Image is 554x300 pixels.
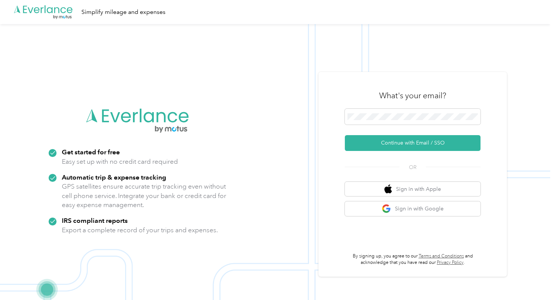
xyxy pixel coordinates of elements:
[379,90,446,101] h3: What's your email?
[62,216,128,224] strong: IRS compliant reports
[345,182,481,196] button: apple logoSign in with Apple
[62,225,218,235] p: Export a complete record of your trips and expenses.
[345,253,481,266] p: By signing up, you agree to our and acknowledge that you have read our .
[419,253,464,259] a: Terms and Conditions
[345,135,481,151] button: Continue with Email / SSO
[437,260,464,265] a: Privacy Policy
[62,182,226,210] p: GPS satellites ensure accurate trip tracking even without cell phone service. Integrate your bank...
[399,163,426,171] span: OR
[384,184,392,194] img: apple logo
[62,173,166,181] strong: Automatic trip & expense tracking
[62,148,120,156] strong: Get started for free
[81,8,165,17] div: Simplify mileage and expenses
[62,157,178,166] p: Easy set up with no credit card required
[345,201,481,216] button: google logoSign in with Google
[382,204,391,213] img: google logo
